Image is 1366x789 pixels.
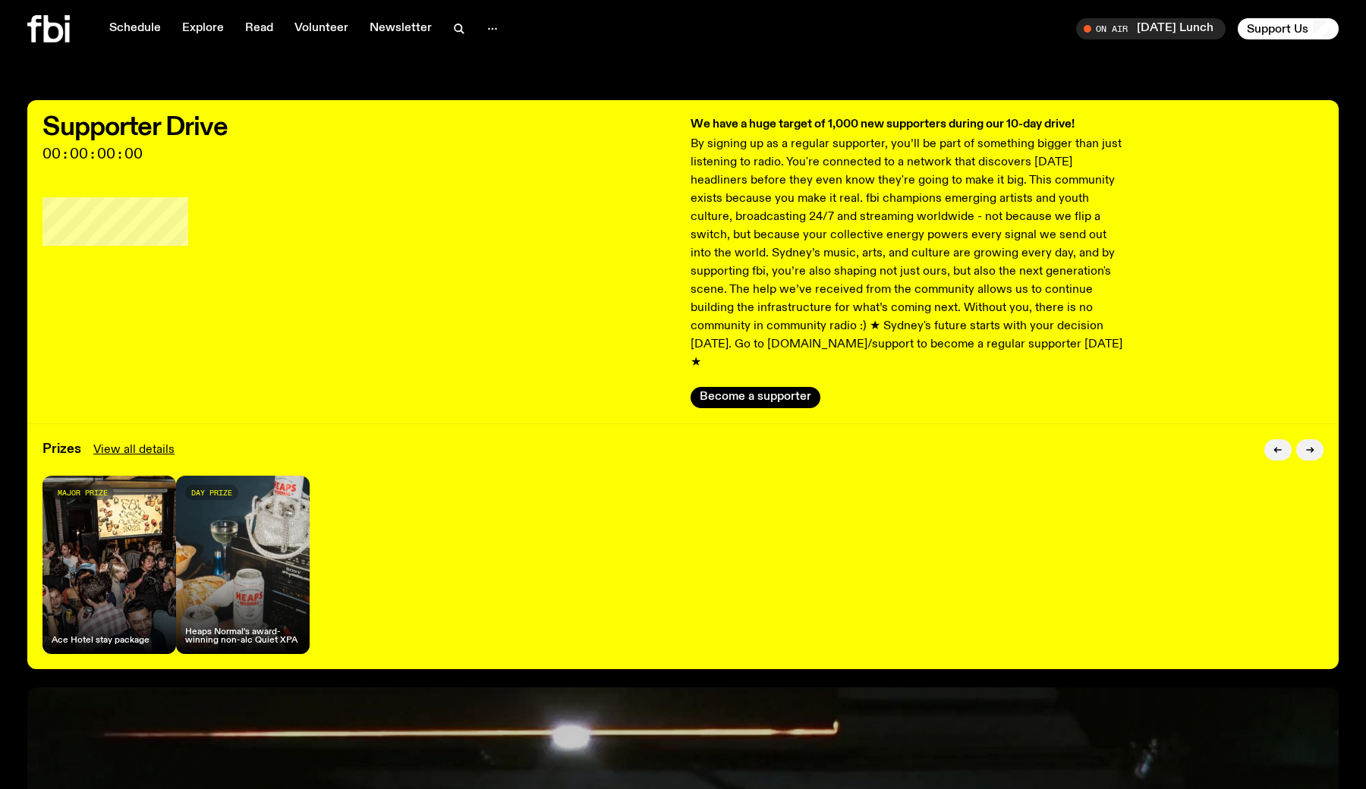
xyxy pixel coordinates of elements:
span: day prize [191,489,232,497]
button: Support Us [1238,18,1339,39]
a: Explore [173,18,233,39]
span: 00:00:00:00 [42,147,675,161]
a: Read [236,18,282,39]
span: major prize [58,489,108,497]
h4: Heaps Normal's award-winning non-alc Quiet XPA [185,628,301,645]
p: By signing up as a regular supporter, you’ll be part of something bigger than just listening to r... [691,135,1128,372]
a: Schedule [100,18,170,39]
h3: Prizes [42,443,81,456]
a: Newsletter [360,18,441,39]
button: Become a supporter [691,387,820,408]
h2: Supporter Drive [42,115,675,140]
button: On Air[DATE] Lunch [1076,18,1226,39]
a: View all details [93,441,175,459]
span: Support Us [1247,22,1308,36]
h3: We have a huge target of 1,000 new supporters during our 10-day drive! [691,115,1128,134]
h4: Ace Hotel stay package [52,637,150,645]
a: Volunteer [285,18,357,39]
